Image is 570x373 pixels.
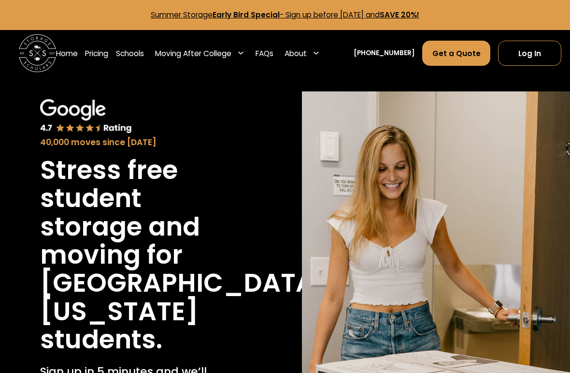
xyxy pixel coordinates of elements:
img: Storage Scholars main logo [19,34,56,72]
div: About [281,40,324,66]
strong: SAVE 20%! [380,10,419,20]
h1: Stress free student storage and moving for [40,156,247,269]
h1: students. [40,326,162,354]
div: Moving After College [155,48,231,59]
a: Home [56,40,78,66]
a: FAQs [256,40,273,66]
a: Summer StorageEarly Bird Special- Sign up before [DATE] andSAVE 20%! [151,10,419,20]
a: home [19,34,56,72]
a: Schools [116,40,144,66]
h1: [GEOGRAPHIC_DATA][US_STATE] [40,269,327,326]
a: Get a Quote [422,41,490,66]
img: Google 4.7 star rating [40,99,131,134]
a: Pricing [85,40,108,66]
div: Moving After College [151,40,248,66]
strong: Early Bird Special [213,10,280,20]
a: [PHONE_NUMBER] [354,48,415,58]
a: Log In [498,41,561,66]
div: 40,000 moves since [DATE] [40,136,247,149]
div: About [285,48,307,59]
